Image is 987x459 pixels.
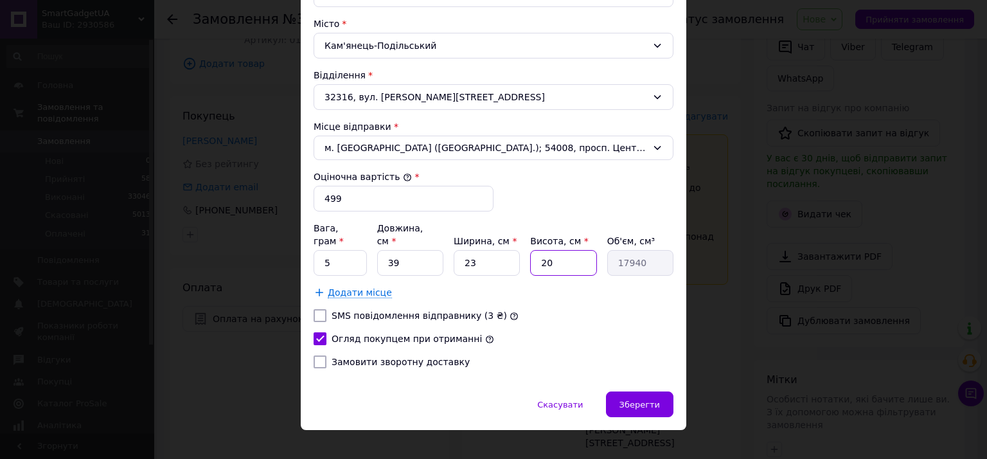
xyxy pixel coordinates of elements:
[325,141,647,154] span: м. [GEOGRAPHIC_DATA] ([GEOGRAPHIC_DATA].); 54008, просп. Центральний, 5
[314,69,673,82] div: Відділення
[314,17,673,30] div: Місто
[332,357,470,367] label: Замовити зворотну доставку
[454,236,517,246] label: Ширина, см
[377,223,423,246] label: Довжина, см
[530,236,588,246] label: Висота, см
[328,287,392,298] span: Додати місце
[314,120,673,133] div: Місце відправки
[314,84,673,110] div: 32316, вул. [PERSON_NAME][STREET_ADDRESS]
[314,33,673,59] div: Кам'янець-Подільський
[314,223,344,246] label: Вага, грам
[314,172,412,182] label: Оціночна вартість
[332,334,482,344] label: Огляд покупцем при отриманні
[619,400,660,410] span: Зберегти
[537,400,583,410] span: Скасувати
[332,310,507,321] label: SMS повідомлення відправнику (3 ₴)
[607,235,673,248] div: Об'єм, см³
